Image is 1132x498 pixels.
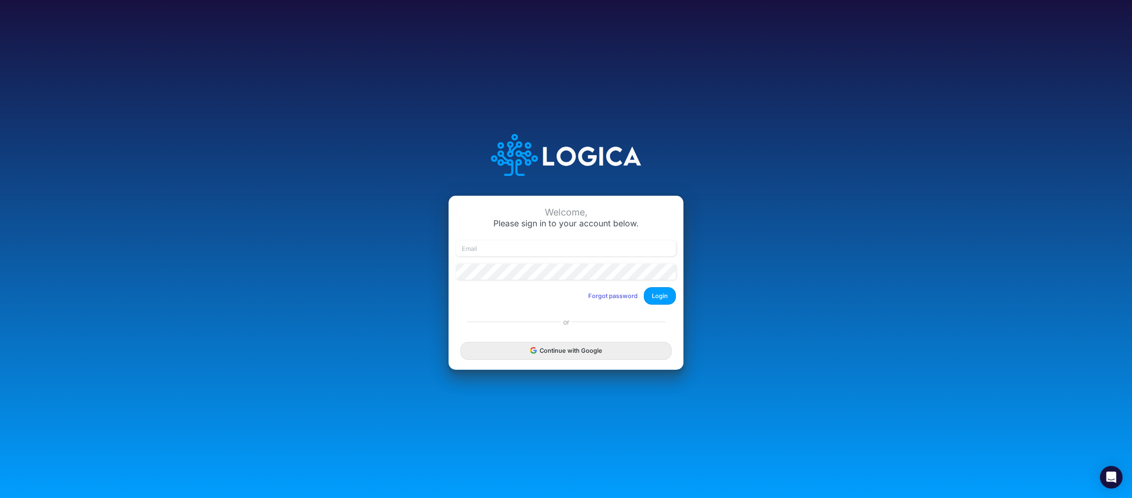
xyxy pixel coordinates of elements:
[456,241,676,257] input: Email
[456,207,676,218] div: Welcome,
[644,287,676,305] button: Login
[1100,466,1123,489] div: Open Intercom Messenger
[460,342,672,359] button: Continue with Google
[493,218,639,228] span: Please sign in to your account below.
[582,288,644,304] button: Forgot password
